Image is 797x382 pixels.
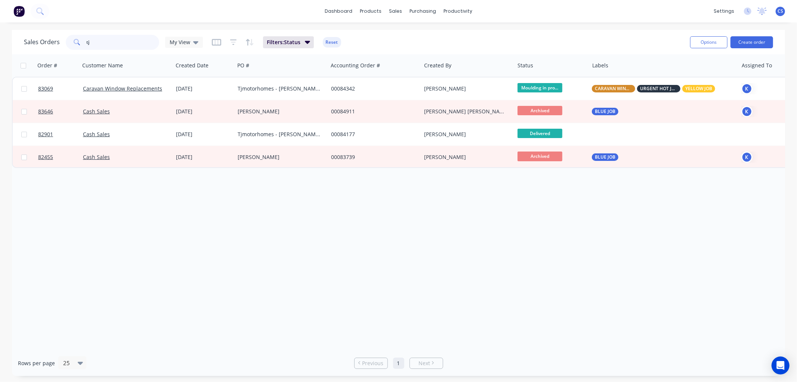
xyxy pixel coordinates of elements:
[331,62,380,69] div: Accounting Order #
[595,153,615,161] span: BLUE JOB
[176,85,232,92] div: [DATE]
[82,62,123,69] div: Customer Name
[410,360,443,367] a: Next page
[176,108,232,115] div: [DATE]
[323,37,341,48] button: Reset
[263,36,314,48] button: Filters:Status
[424,131,507,138] div: [PERSON_NAME]
[418,360,430,367] span: Next
[356,6,385,17] div: products
[321,6,356,17] a: dashboard
[238,85,321,92] div: Tjmotorhomes - [PERSON_NAME]
[83,108,110,115] a: Cash Sales
[24,39,60,46] h1: Sales Orders
[176,153,232,161] div: [DATE]
[595,108,615,115] span: BLUE JOB
[393,358,404,369] a: Page 1 is your current page
[87,35,160,50] input: Search...
[38,100,83,123] a: 83646
[518,106,562,115] span: Archived
[38,108,53,115] span: 83646
[83,85,162,92] a: Caravan Window Replacements
[38,153,53,161] span: 82455
[592,85,715,92] button: CARAVAN WINDOWURGENT HOT JOB!!!!YELLOW JOB
[690,36,728,48] button: Options
[176,131,232,138] div: [DATE]
[38,131,53,138] span: 82901
[592,153,618,161] button: BLUE JOB
[37,62,57,69] div: Order #
[38,77,83,100] a: 83069
[238,108,321,115] div: [PERSON_NAME]
[18,360,55,367] span: Rows per page
[38,85,53,92] span: 83069
[13,6,25,17] img: Factory
[595,85,632,92] span: CARAVAN WINDOW
[741,83,753,94] button: K
[424,108,507,115] div: [PERSON_NAME] [PERSON_NAME]
[741,152,753,163] button: K
[355,360,387,367] a: Previous page
[351,358,446,369] ul: Pagination
[778,8,783,15] span: CS
[83,153,110,161] a: Cash Sales
[406,6,440,17] div: purchasing
[38,146,83,168] a: 82455
[518,62,533,69] div: Status
[592,108,618,115] button: BLUE JOB
[685,85,712,92] span: YELLOW JOB
[331,131,414,138] div: 00084177
[424,153,507,161] div: [PERSON_NAME]
[238,131,321,138] div: Tjmotorhomes - [PERSON_NAME]
[176,62,208,69] div: Created Date
[38,123,83,146] a: 82901
[331,108,414,115] div: 00084911
[385,6,406,17] div: sales
[331,153,414,161] div: 00083739
[730,36,773,48] button: Create order
[710,6,738,17] div: settings
[640,85,677,92] span: URGENT HOT JOB!!!!
[592,62,608,69] div: Labels
[424,62,451,69] div: Created By
[518,83,562,92] span: Moulding in pro...
[741,106,753,117] button: K
[518,129,562,138] span: Delivered
[331,85,414,92] div: 00084342
[772,357,790,375] div: Open Intercom Messenger
[440,6,476,17] div: productivity
[362,360,383,367] span: Previous
[83,131,110,138] a: Cash Sales
[424,85,507,92] div: [PERSON_NAME]
[267,39,300,46] span: Filters: Status
[237,62,249,69] div: PO #
[170,38,190,46] span: My View
[238,153,321,161] div: [PERSON_NAME]
[742,62,772,69] div: Assigned To
[518,152,562,161] span: Archived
